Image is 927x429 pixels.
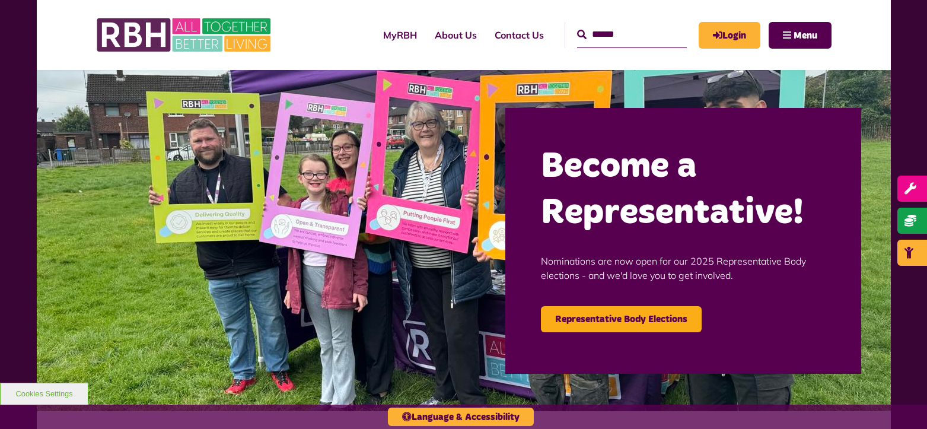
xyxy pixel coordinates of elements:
[794,31,817,40] span: Menu
[486,19,553,51] a: Contact Us
[374,19,426,51] a: MyRBH
[37,70,891,411] img: Image (22)
[769,22,832,49] button: Navigation
[699,22,760,49] a: MyRBH
[541,144,826,236] h2: Become a Representative!
[541,306,702,332] a: Representative Body Elections
[541,236,826,300] p: Nominations are now open for our 2025 Representative Body elections - and we'd love you to get in...
[96,12,274,58] img: RBH
[388,408,534,426] button: Language & Accessibility
[426,19,486,51] a: About Us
